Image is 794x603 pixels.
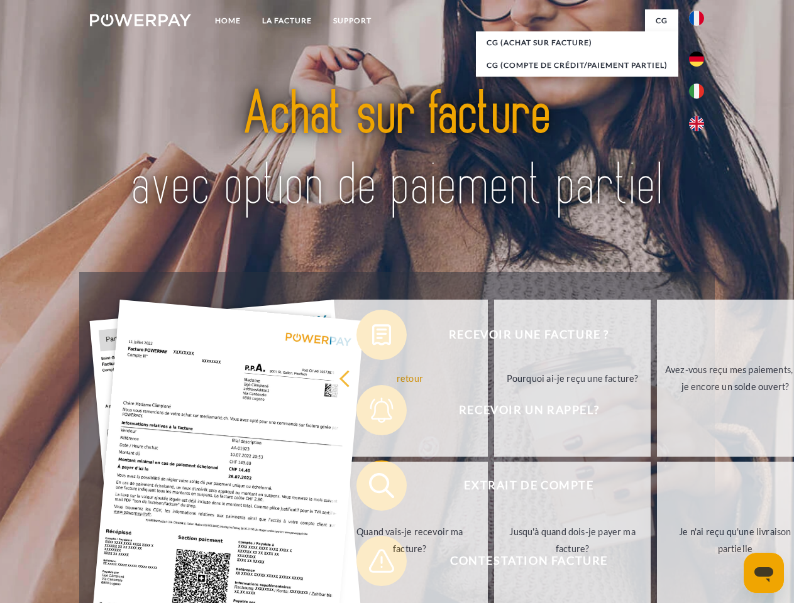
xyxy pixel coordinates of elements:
img: fr [689,11,704,26]
img: en [689,116,704,131]
a: Support [323,9,382,32]
div: Jusqu'à quand dois-je payer ma facture? [502,523,643,557]
div: retour [339,369,480,386]
div: Quand vais-je recevoir ma facture? [339,523,480,557]
div: Pourquoi ai-je reçu une facture? [502,369,643,386]
a: Home [204,9,251,32]
img: title-powerpay_fr.svg [120,60,674,241]
img: it [689,84,704,99]
a: LA FACTURE [251,9,323,32]
img: de [689,52,704,67]
a: CG (achat sur facture) [476,31,678,54]
img: logo-powerpay-white.svg [90,14,191,26]
a: CG [645,9,678,32]
a: CG (Compte de crédit/paiement partiel) [476,54,678,77]
iframe: Bouton de lancement de la fenêtre de messagerie [744,553,784,593]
